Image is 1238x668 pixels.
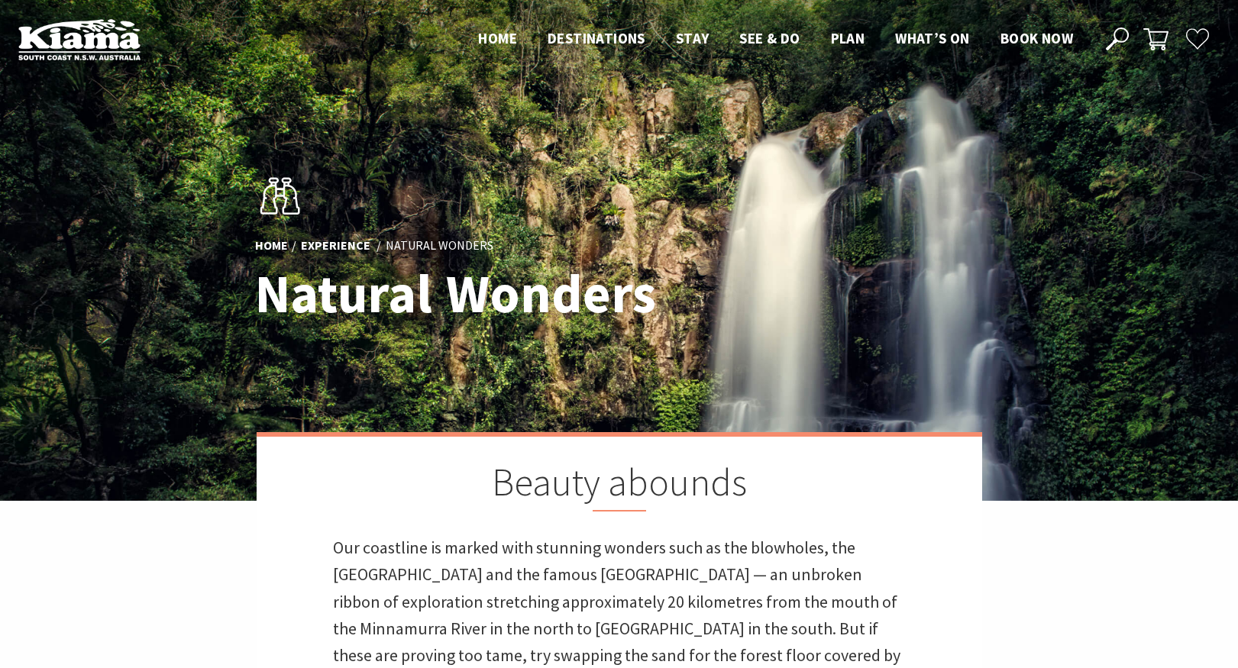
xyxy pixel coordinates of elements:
[333,460,906,511] h2: Beauty abounds
[548,29,645,47] span: Destinations
[895,29,970,47] span: What’s On
[18,18,141,60] img: Kiama Logo
[478,29,517,47] span: Home
[831,29,865,47] span: Plan
[463,27,1088,52] nav: Main Menu
[739,29,800,47] span: See & Do
[255,237,288,254] a: Home
[255,263,687,322] h1: Natural Wonders
[301,237,370,254] a: Experience
[386,236,493,256] li: Natural Wonders
[1000,29,1073,47] span: Book now
[676,29,710,47] span: Stay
